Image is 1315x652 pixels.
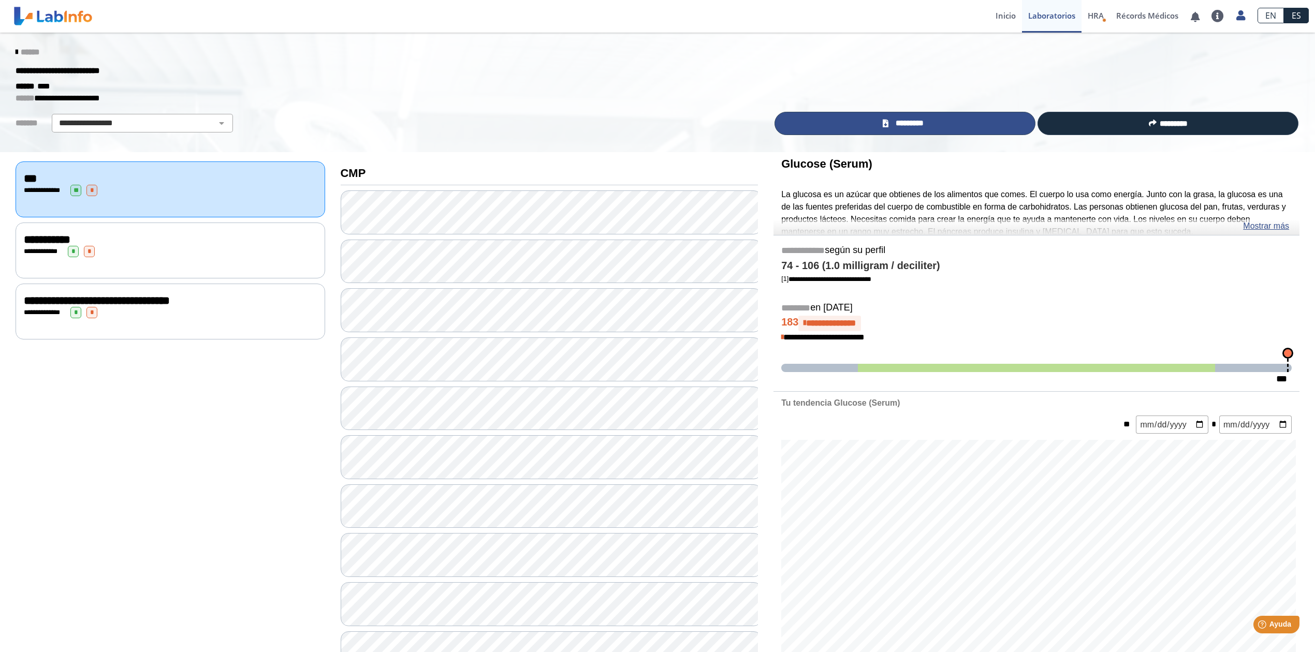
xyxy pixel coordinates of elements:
[1223,612,1304,641] iframe: Help widget launcher
[781,260,1292,272] h4: 74 - 106 (1.0 milligram / deciliter)
[1088,10,1104,21] span: HRA
[1258,8,1284,23] a: EN
[341,167,366,180] b: CMP
[781,157,872,170] b: Glucose (Serum)
[1243,220,1289,232] a: Mostrar más
[781,275,871,283] a: [1]
[1136,416,1208,434] input: mm/dd/yyyy
[781,302,1292,314] h5: en [DATE]
[781,188,1292,238] p: La glucosa es un azúcar que obtienes de los alimentos que comes. El cuerpo lo usa como energía. J...
[781,398,900,407] b: Tu tendencia Glucose (Serum)
[781,245,1292,257] h5: según su perfil
[1219,416,1292,434] input: mm/dd/yyyy
[781,316,1292,331] h4: 183
[1284,8,1309,23] a: ES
